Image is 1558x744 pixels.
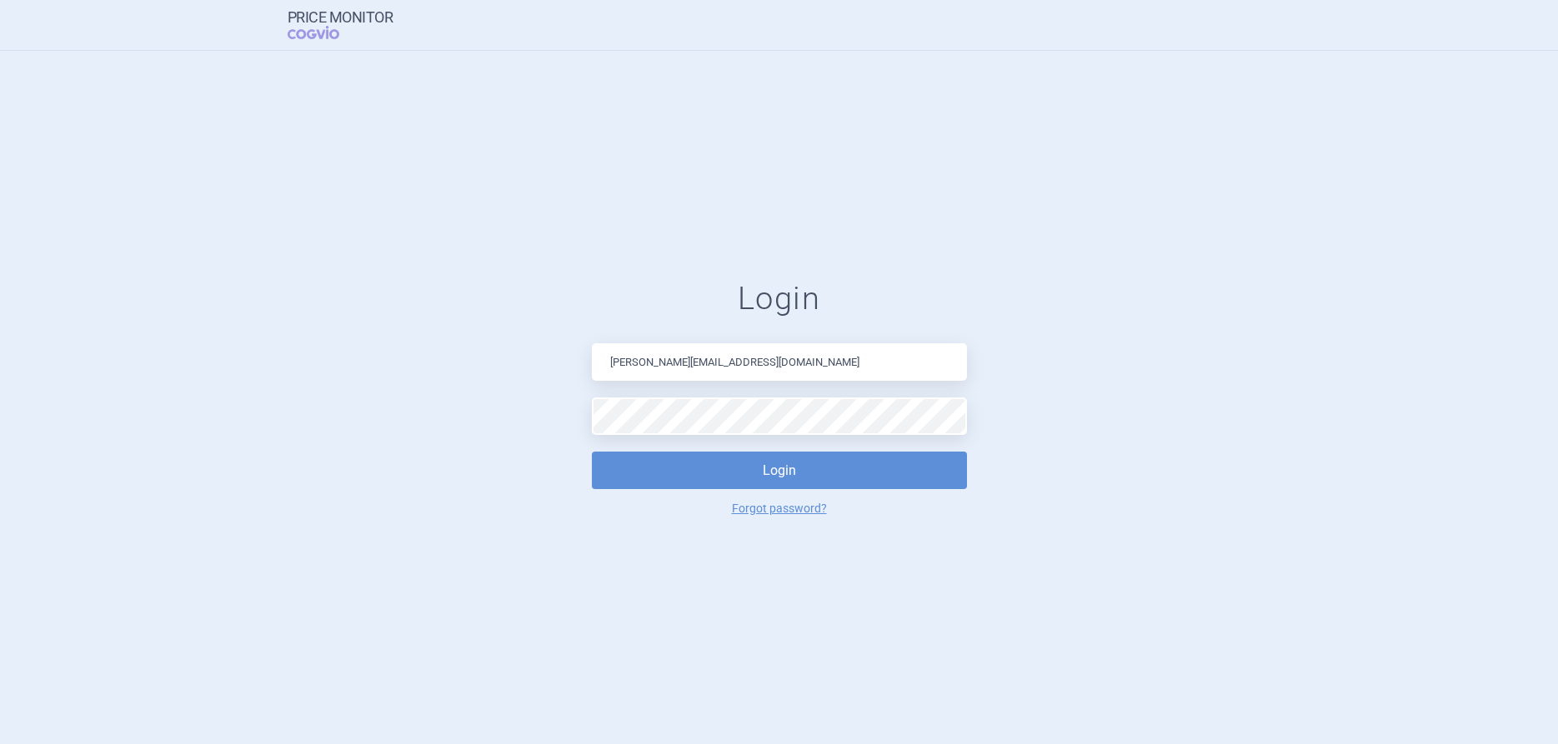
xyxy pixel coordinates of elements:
[592,452,967,489] button: Login
[288,9,393,41] a: Price MonitorCOGVIO
[732,502,827,514] a: Forgot password?
[592,343,967,381] input: Email
[288,9,393,26] strong: Price Monitor
[592,280,967,318] h1: Login
[288,26,363,39] span: COGVIO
